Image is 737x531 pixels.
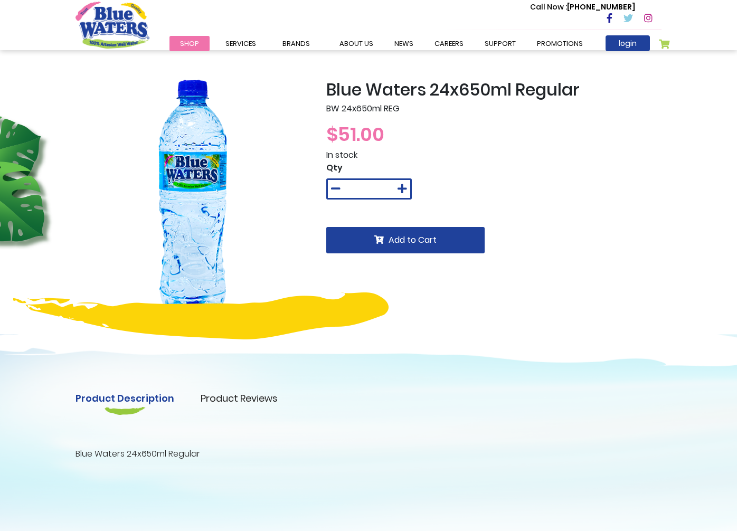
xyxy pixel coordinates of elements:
img: yellow-design.png [13,292,389,339]
p: Blue Waters 24x650ml Regular [75,448,662,460]
h2: Blue Waters 24x650ml Regular [326,80,662,100]
span: Brands [282,39,310,49]
span: Add to Cart [389,234,437,246]
a: login [606,35,650,51]
a: Product Description [75,391,174,405]
a: Product Reviews [201,391,278,405]
img: Blue_Waters_24x650ml_Regular_1_6.png [75,80,310,315]
span: Call Now : [530,2,567,12]
a: store logo [75,2,149,48]
span: $51.00 [326,121,384,148]
span: In stock [326,149,357,161]
span: Shop [180,39,199,49]
p: BW 24x650ml REG [326,102,662,115]
button: Add to Cart [326,227,485,253]
p: [PHONE_NUMBER] [530,2,635,13]
a: careers [424,36,474,51]
span: Services [225,39,256,49]
a: about us [329,36,384,51]
a: support [474,36,526,51]
span: Qty [326,162,343,174]
a: News [384,36,424,51]
a: Promotions [526,36,593,51]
